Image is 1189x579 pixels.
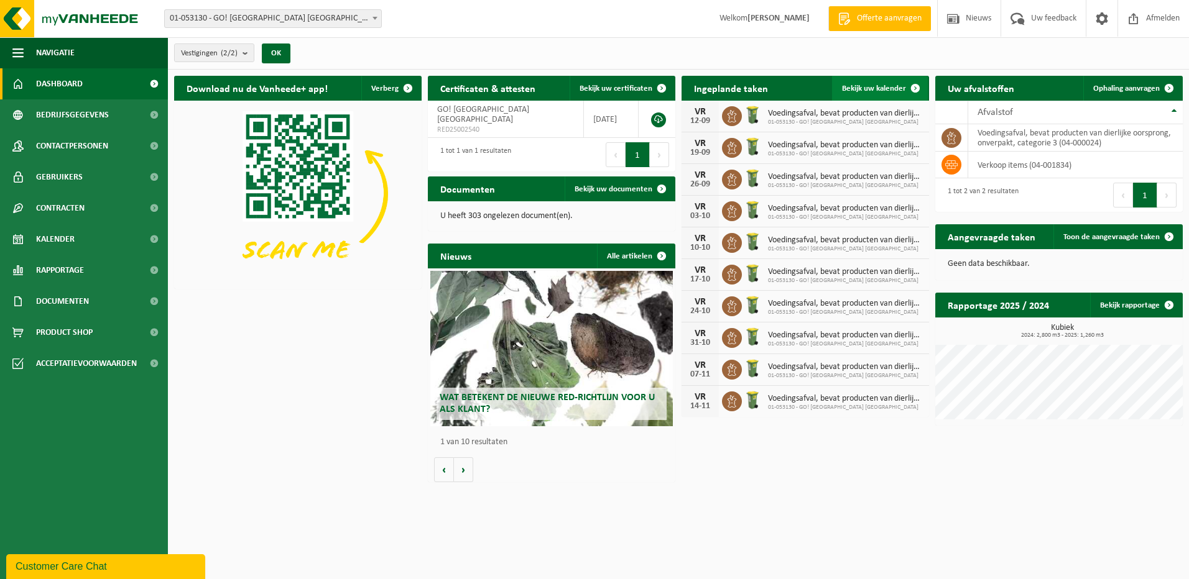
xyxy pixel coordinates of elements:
[584,101,639,138] td: [DATE]
[164,9,382,28] span: 01-053130 - GO! ATHENEUM NIEUWPOORT - NIEUWPOORT
[434,457,454,482] button: Vorige
[688,244,713,252] div: 10-10
[742,326,763,347] img: WB-0140-HPE-GN-50
[174,101,422,286] img: Download de VHEPlus App
[941,181,1019,209] div: 1 tot 2 van 2 resultaten
[768,109,923,119] span: Voedingsafval, bevat producten van dierlijke oorsprong, onverpakt, categorie 3
[597,244,674,268] a: Alle artikelen
[768,362,923,372] span: Voedingsafval, bevat producten van dierlijke oorsprong, onverpakt, categorie 3
[36,348,137,379] span: Acceptatievoorwaarden
[688,297,713,307] div: VR
[935,76,1027,100] h2: Uw afvalstoffen
[688,402,713,411] div: 14-11
[1113,183,1133,207] button: Previous
[768,119,923,126] span: 01-053130 - GO! [GEOGRAPHIC_DATA] [GEOGRAPHIC_DATA]
[606,142,626,167] button: Previous
[428,244,484,268] h2: Nieuws
[36,162,83,193] span: Gebruikers
[688,212,713,221] div: 03-10
[768,331,923,340] span: Voedingsafval, bevat producten van dierlijke oorsprong, onverpakt, categorie 3
[941,332,1183,339] span: 2024: 2,800 m3 - 2025: 1,260 m3
[768,182,923,189] span: 01-053130 - GO! [GEOGRAPHIC_DATA] [GEOGRAPHIC_DATA]
[174,76,340,100] h2: Download nu de Vanheede+ app!
[440,393,655,414] span: Wat betekent de nieuwe RED-richtlijn voor u als klant?
[626,142,650,167] button: 1
[688,117,713,125] div: 12-09
[742,294,763,316] img: WB-0140-HPE-GN-50
[935,224,1048,248] h2: Aangevraagde taken
[440,212,663,221] p: U heeft 303 ongelezen document(en).
[828,6,931,31] a: Offerte aanvragen
[575,185,652,193] span: Bekijk uw documenten
[428,76,548,100] h2: Certificaten & attesten
[742,136,763,157] img: WB-0140-HPE-GN-50
[768,140,923,150] span: Voedingsafval, bevat producten van dierlijke oorsprong, onverpakt, categorie 3
[768,150,923,158] span: 01-053130 - GO! [GEOGRAPHIC_DATA] [GEOGRAPHIC_DATA]
[36,130,108,162] span: Contactpersonen
[768,404,923,411] span: 01-053130 - GO! [GEOGRAPHIC_DATA] [GEOGRAPHIC_DATA]
[742,231,763,252] img: WB-0140-HPE-GN-50
[948,260,1170,268] p: Geen data beschikbaar.
[768,267,923,277] span: Voedingsafval, bevat producten van dierlijke oorsprong, onverpakt, categorie 3
[688,265,713,275] div: VR
[688,307,713,316] div: 24-10
[430,271,673,426] a: Wat betekent de nieuwe RED-richtlijn voor u als klant?
[688,339,713,347] div: 31-10
[768,340,923,348] span: 01-053130 - GO! [GEOGRAPHIC_DATA] [GEOGRAPHIC_DATA]
[262,43,290,63] button: OK
[36,99,109,130] span: Bedrijfsgegevens
[768,372,923,380] span: 01-053130 - GO! [GEOGRAPHIC_DATA] [GEOGRAPHIC_DATA]
[36,286,89,317] span: Documenten
[361,76,420,101] button: Verberg
[688,370,713,379] div: 07-11
[1053,224,1182,249] a: Toon de aangevraagde taken
[1157,183,1177,207] button: Next
[842,84,906,93] span: Bekijk uw kalender
[434,141,511,168] div: 1 tot 1 van 1 resultaten
[742,168,763,189] img: WB-0140-HPE-GN-50
[688,202,713,212] div: VR
[688,139,713,148] div: VR
[36,68,83,99] span: Dashboard
[1133,183,1157,207] button: 1
[428,176,507,201] h2: Documenten
[570,76,674,101] a: Bekijk uw certificaten
[742,358,763,379] img: WB-0140-HPE-GN-50
[742,199,763,221] img: WB-0140-HPE-GN-50
[688,148,713,157] div: 19-09
[1063,233,1160,241] span: Toon de aangevraagde taken
[437,105,529,124] span: GO! [GEOGRAPHIC_DATA] [GEOGRAPHIC_DATA]
[941,324,1183,339] h3: Kubiek
[768,214,923,221] span: 01-053130 - GO! [GEOGRAPHIC_DATA] [GEOGRAPHIC_DATA]
[181,44,238,63] span: Vestigingen
[221,49,238,57] count: (2/2)
[174,43,254,62] button: Vestigingen(2/2)
[165,10,381,27] span: 01-053130 - GO! ATHENEUM NIEUWPOORT - NIEUWPOORT
[688,392,713,402] div: VR
[454,457,473,482] button: Volgende
[371,84,399,93] span: Verberg
[854,12,925,25] span: Offerte aanvragen
[36,317,93,348] span: Product Shop
[768,277,923,285] span: 01-053130 - GO! [GEOGRAPHIC_DATA] [GEOGRAPHIC_DATA]
[688,170,713,180] div: VR
[968,124,1183,152] td: voedingsafval, bevat producten van dierlijke oorsprong, onverpakt, categorie 3 (04-000024)
[742,390,763,411] img: WB-0140-HPE-GN-50
[978,107,1013,117] span: Afvalstof
[768,172,923,182] span: Voedingsafval, bevat producten van dierlijke oorsprong, onverpakt, categorie 3
[688,329,713,339] div: VR
[768,309,923,316] span: 01-053130 - GO! [GEOGRAPHIC_DATA] [GEOGRAPHIC_DATA]
[768,394,923,404] span: Voedingsafval, bevat producten van dierlijke oorsprong, onverpakt, categorie 3
[747,14,810,23] strong: [PERSON_NAME]
[968,152,1183,178] td: verkoop items (04-001834)
[36,255,84,286] span: Rapportage
[742,263,763,284] img: WB-0140-HPE-GN-50
[1083,76,1182,101] a: Ophaling aanvragen
[768,235,923,245] span: Voedingsafval, bevat producten van dierlijke oorsprong, onverpakt, categorie 3
[688,234,713,244] div: VR
[768,299,923,309] span: Voedingsafval, bevat producten van dierlijke oorsprong, onverpakt, categorie 3
[688,360,713,370] div: VR
[768,245,923,253] span: 01-053130 - GO! [GEOGRAPHIC_DATA] [GEOGRAPHIC_DATA]
[36,193,85,224] span: Contracten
